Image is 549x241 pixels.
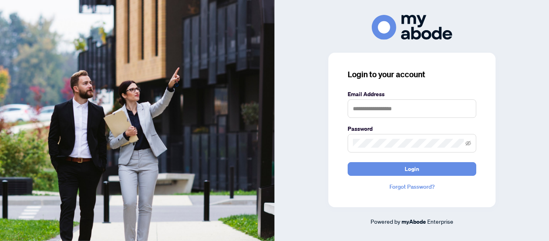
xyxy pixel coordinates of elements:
a: Forgot Password? [348,182,476,191]
img: ma-logo [372,15,452,39]
h3: Login to your account [348,69,476,80]
span: Powered by [371,218,400,225]
span: Enterprise [427,218,453,225]
span: Login [405,163,419,175]
span: eye-invisible [465,140,471,146]
label: Password [348,124,476,133]
label: Email Address [348,90,476,99]
a: myAbode [402,217,426,226]
button: Login [348,162,476,176]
